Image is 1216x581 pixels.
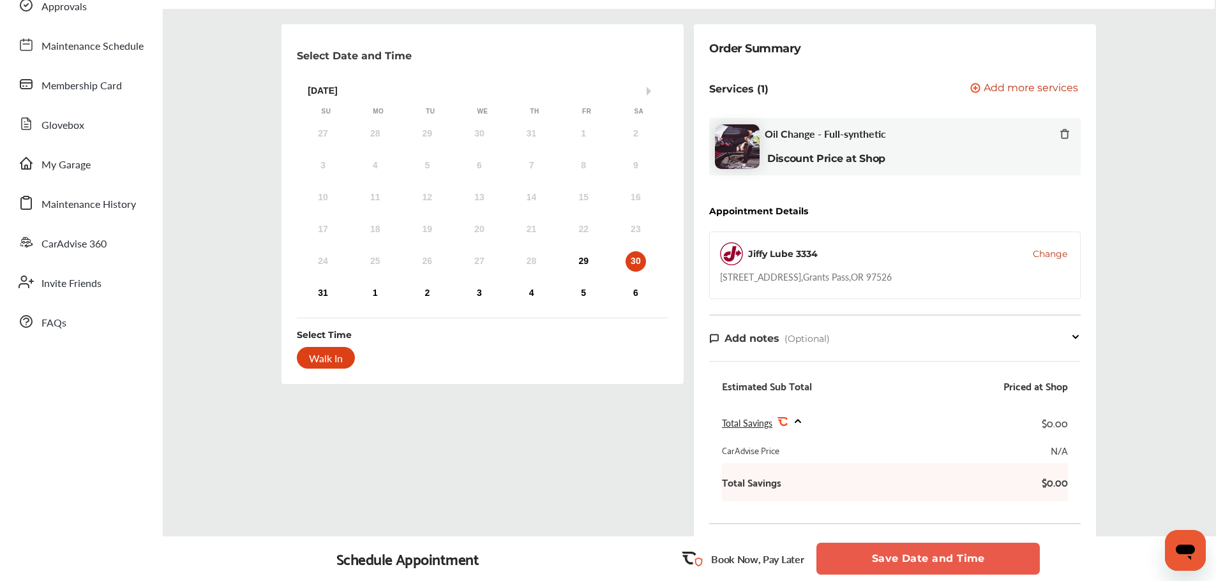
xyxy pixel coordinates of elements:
span: Maintenance History [41,196,136,213]
div: Fr [580,107,593,116]
div: Not available Friday, August 8th, 2025 [573,156,594,176]
div: Not available Wednesday, July 30th, 2025 [469,124,490,144]
span: Membership Card [41,78,122,94]
div: Jiffy Lube 3334 [748,247,818,260]
div: Not available Friday, August 1st, 2025 [573,124,594,144]
span: Add more services [984,83,1078,95]
div: Select Time [297,328,352,341]
div: Not available Saturday, August 16th, 2025 [626,188,646,208]
div: Not available Tuesday, August 12th, 2025 [417,188,437,208]
div: Not available Monday, August 4th, 2025 [365,156,386,176]
div: Not available Friday, August 22nd, 2025 [573,219,594,240]
span: CarAdvise 360 [41,236,107,253]
div: Walk In [297,347,355,369]
div: Schedule Appointment [336,550,479,568]
button: Save Date and Time [816,543,1040,575]
div: Choose Wednesday, September 3rd, 2025 [469,283,490,304]
div: Choose Saturday, September 6th, 2025 [626,283,646,304]
span: Total Savings [722,416,772,429]
div: Not available Sunday, August 24th, 2025 [313,251,333,272]
span: (Optional) [784,333,830,344]
div: Choose Friday, September 5th, 2025 [573,283,594,304]
span: FAQs [41,315,66,332]
div: N/A [1051,444,1068,457]
span: Glovebox [41,117,84,134]
span: Add notes [724,332,779,344]
div: Not available Sunday, August 17th, 2025 [313,219,333,240]
span: Oil Change - Full-synthetic [765,128,886,140]
div: Not available Tuesday, July 29th, 2025 [417,124,437,144]
a: My Garage [11,147,150,180]
div: Not available Sunday, August 10th, 2025 [313,188,333,208]
div: We [476,107,489,116]
div: Not available Thursday, August 28th, 2025 [522,251,542,272]
div: Choose Friday, August 29th, 2025 [573,251,594,272]
div: Not available Thursday, August 21st, 2025 [522,219,542,240]
div: Not available Saturday, August 2nd, 2025 [626,124,646,144]
b: Total Savings [722,476,781,489]
img: logo-jiffylube.png [720,242,743,265]
div: Not available Wednesday, August 20th, 2025 [469,219,490,240]
a: Add more services [970,83,1081,95]
div: Not available Sunday, August 3rd, 2025 [313,156,333,176]
div: Not available Thursday, July 31st, 2025 [522,124,542,144]
b: $0.00 [1030,476,1068,489]
div: Not available Monday, August 25th, 2025 [365,251,386,272]
div: Su [320,107,333,116]
div: [STREET_ADDRESS] , Grants Pass , OR 97526 [720,270,892,283]
div: Order Summary [709,40,801,57]
div: Estimated Sub Total [722,379,812,392]
div: Tu [424,107,437,116]
img: note-icon.db9493fa.svg [709,333,719,344]
p: Book Now, Pay Later [711,552,804,566]
div: Not available Saturday, August 23rd, 2025 [626,219,646,240]
div: Th [529,107,541,116]
a: CarAdvise 360 [11,226,150,259]
div: Not available Wednesday, August 27th, 2025 [469,251,490,272]
span: Invite Friends [41,276,101,292]
div: Not available Tuesday, August 26th, 2025 [417,251,437,272]
p: Services (1) [709,83,769,95]
div: Not available Thursday, August 7th, 2025 [522,156,542,176]
div: [DATE] [300,85,665,96]
div: Not available Thursday, August 14th, 2025 [522,188,542,208]
span: My Garage [41,157,91,173]
a: Invite Friends [11,265,150,298]
a: Membership Card [11,68,150,101]
div: Not available Sunday, July 27th, 2025 [313,124,333,144]
iframe: Button to launch messaging window [1165,530,1206,571]
img: oil-change-thumb.jpg [715,124,760,169]
a: FAQs [11,305,150,338]
b: Discount Price at Shop [767,152,885,165]
div: Choose Sunday, August 31st, 2025 [313,283,333,304]
button: Next Month [647,87,656,96]
div: month 2025-08 [297,121,662,306]
div: Not available Saturday, August 9th, 2025 [626,156,646,176]
div: Not available Tuesday, August 5th, 2025 [417,156,437,176]
div: Not available Monday, July 28th, 2025 [365,124,386,144]
p: Select Date and Time [297,50,412,62]
div: Mo [372,107,385,116]
a: Maintenance History [11,186,150,219]
div: Not available Wednesday, August 6th, 2025 [469,156,490,176]
div: Choose Tuesday, September 2nd, 2025 [417,283,437,304]
div: Not available Friday, August 15th, 2025 [573,188,594,208]
a: Maintenance Schedule [11,28,150,61]
a: Glovebox [11,107,150,140]
div: Not available Wednesday, August 13th, 2025 [469,188,490,208]
div: Not available Monday, August 18th, 2025 [365,219,386,240]
div: Priced at Shop [1003,379,1068,392]
button: Add more services [970,83,1078,95]
div: Not available Monday, August 11th, 2025 [365,188,386,208]
span: Maintenance Schedule [41,38,144,55]
div: Appointment Details [709,206,808,216]
div: Choose Thursday, September 4th, 2025 [522,283,542,304]
button: Change [1033,247,1067,260]
div: Choose Saturday, August 30th, 2025 [626,251,646,272]
div: Sa [633,107,645,116]
div: CarAdvise Price [722,444,779,457]
div: Not available Tuesday, August 19th, 2025 [417,219,437,240]
div: Choose Monday, September 1st, 2025 [365,283,386,304]
div: $0.00 [1042,414,1068,431]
